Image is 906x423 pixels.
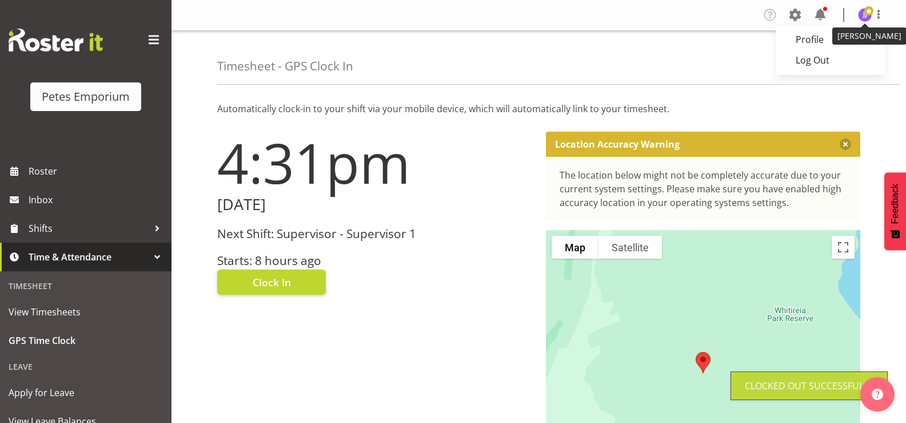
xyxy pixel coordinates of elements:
[29,220,149,237] span: Shifts
[29,248,149,266] span: Time & Attendance
[9,384,163,401] span: Apply for Leave
[3,298,169,326] a: View Timesheets
[29,191,166,208] span: Inbox
[217,227,532,240] h3: Next Shift: Supervisor - Supervisor 1
[42,88,130,105] div: Petes Emporium
[858,8,872,22] img: janelle-jonkers702.jpg
[555,139,680,150] p: Location Accuracy Warning
[217,254,532,267] h3: Starts: 8 hours ago
[884,172,906,250] button: Feedback - Show survey
[872,389,883,400] img: help-xxl-2.png
[253,275,291,290] span: Clock In
[776,29,885,50] a: Profile
[3,378,169,407] a: Apply for Leave
[9,332,163,349] span: GPS Time Clock
[776,50,885,70] a: Log Out
[890,184,900,224] span: Feedback
[598,236,662,259] button: Show satellite imagery
[832,236,855,259] button: Toggle fullscreen view
[552,236,598,259] button: Show street map
[745,379,873,393] div: Clocked out Successfully
[840,139,851,150] button: Close message
[217,102,860,116] p: Automatically clock-in to your shift via your mobile device, which will automatically link to you...
[9,303,163,321] span: View Timesheets
[29,163,166,180] span: Roster
[217,60,353,73] h4: Timesheet - GPS Clock In
[9,29,103,52] img: Rosterit website logo
[3,274,169,298] div: Timesheet
[217,196,532,214] h2: [DATE]
[3,326,169,355] a: GPS Time Clock
[3,355,169,378] div: Leave
[217,270,326,295] button: Clock In
[560,168,847,209] div: The location below might not be completely accurate due to your current system settings. Please m...
[217,132,532,193] h1: 4:31pm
